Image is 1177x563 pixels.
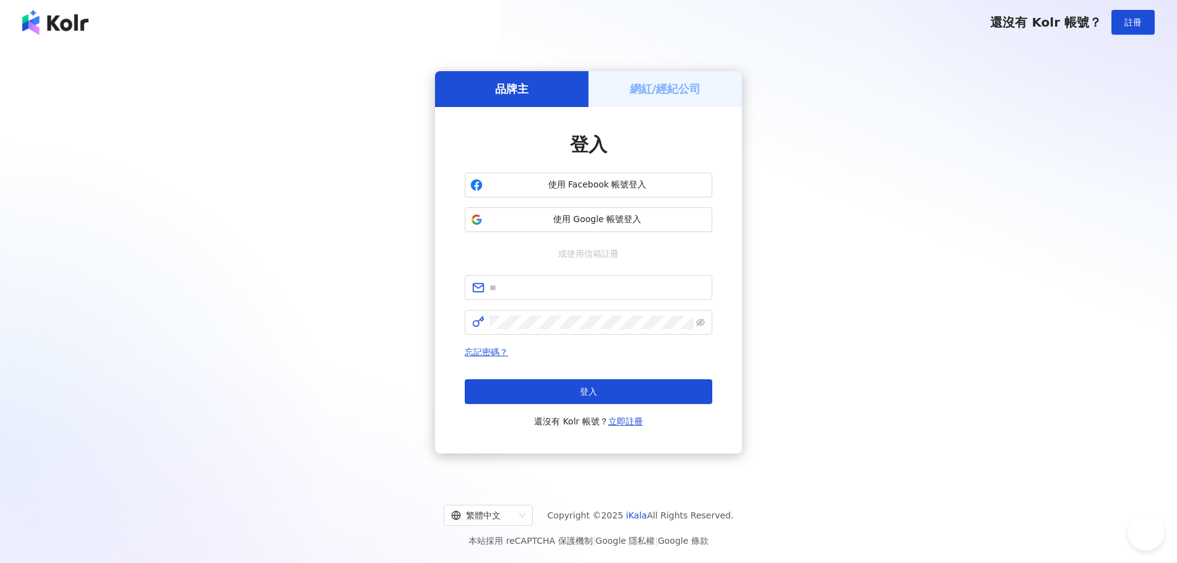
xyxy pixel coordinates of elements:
[534,414,643,429] span: 還沒有 Kolr 帳號？
[580,387,597,397] span: 登入
[696,318,705,327] span: eye-invisible
[1124,17,1142,27] span: 註冊
[626,510,647,520] a: iKala
[570,134,607,155] span: 登入
[1111,10,1155,35] button: 註冊
[488,179,707,191] span: 使用 Facebook 帳號登入
[451,505,514,525] div: 繁體中文
[465,347,508,357] a: 忘記密碼？
[1127,514,1165,551] iframe: Help Scout Beacon - Open
[548,508,734,523] span: Copyright © 2025 All Rights Reserved.
[550,247,627,260] span: 或使用信箱註冊
[495,81,528,97] h5: 品牌主
[465,207,712,232] button: 使用 Google 帳號登入
[465,379,712,404] button: 登入
[465,173,712,197] button: 使用 Facebook 帳號登入
[990,15,1102,30] span: 還沒有 Kolr 帳號？
[22,10,88,35] img: logo
[468,533,708,548] span: 本站採用 reCAPTCHA 保護機制
[655,536,658,546] span: |
[595,536,655,546] a: Google 隱私權
[488,213,707,226] span: 使用 Google 帳號登入
[593,536,596,546] span: |
[658,536,709,546] a: Google 條款
[608,416,643,426] a: 立即註冊
[630,81,701,97] h5: 網紅/經紀公司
